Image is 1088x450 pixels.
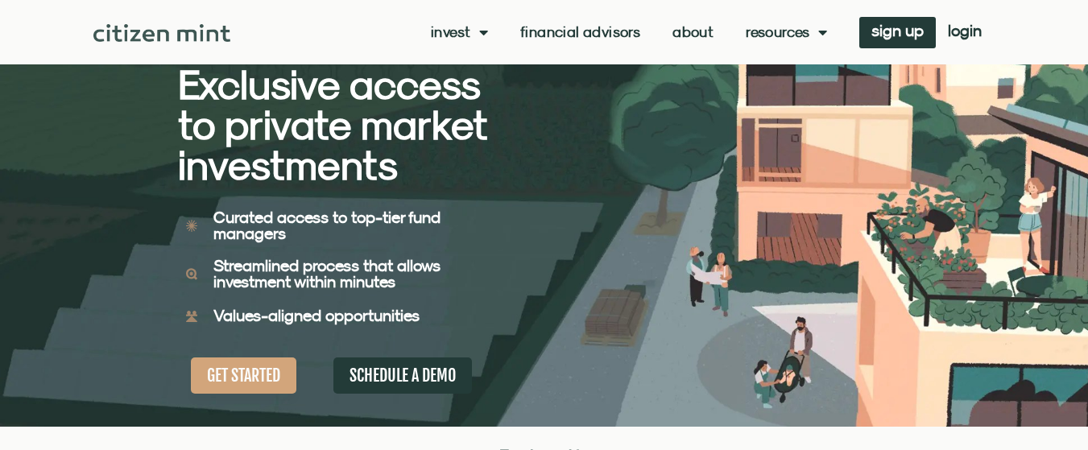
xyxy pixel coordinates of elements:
[333,357,472,394] a: SCHEDULE A DEMO
[672,24,714,40] a: About
[178,64,488,185] h2: Exclusive access to private market investments
[213,306,420,324] b: Values-aligned opportunities
[859,17,936,48] a: sign up
[350,365,456,386] span: SCHEDULE A DEMO
[948,25,982,36] span: login
[213,208,441,242] b: Curated access to top-tier fund managers
[213,256,441,291] b: Streamlined process that allows investment within minutes
[431,24,488,40] a: Invest
[191,357,296,394] a: GET STARTED
[93,24,231,42] img: Citizen Mint
[746,24,827,40] a: Resources
[520,24,640,40] a: Financial Advisors
[207,365,280,386] span: GET STARTED
[871,25,924,36] span: sign up
[431,24,827,40] nav: Menu
[936,17,994,48] a: login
